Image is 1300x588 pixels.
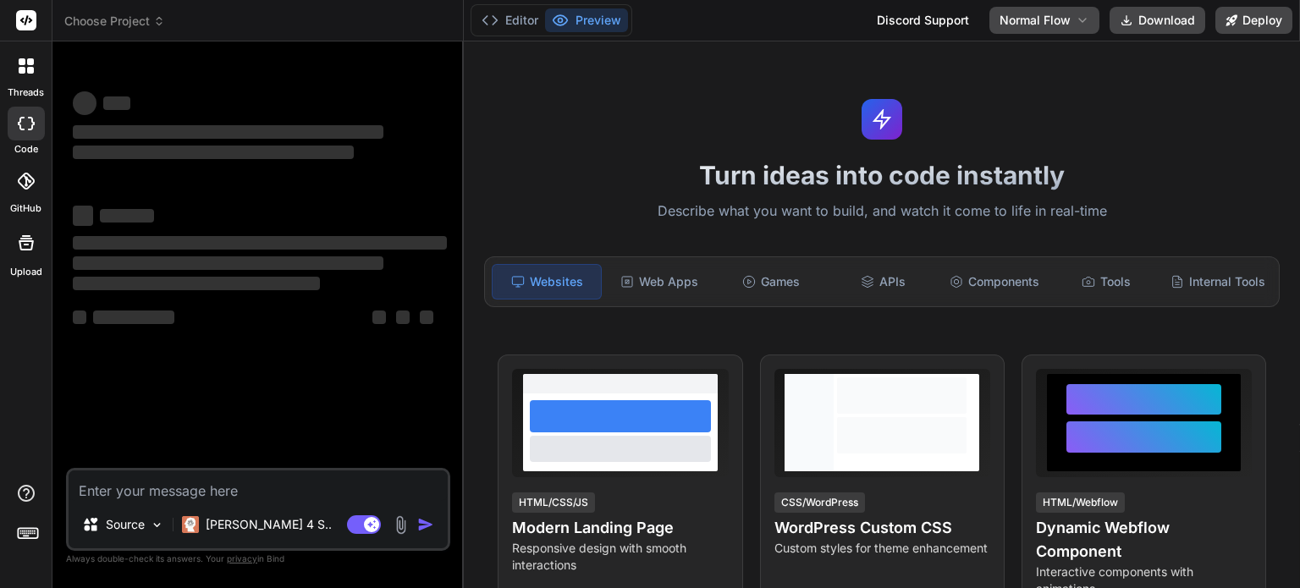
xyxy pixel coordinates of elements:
[182,516,199,533] img: Claude 4 Sonnet
[396,310,410,324] span: ‌
[545,8,628,32] button: Preview
[420,310,433,324] span: ‌
[73,146,354,159] span: ‌
[717,264,825,299] div: Games
[474,160,1290,190] h1: Turn ideas into code instantly
[73,277,320,290] span: ‌
[512,492,595,513] div: HTML/CSS/JS
[73,310,86,324] span: ‌
[829,264,937,299] div: APIs
[10,201,41,216] label: GitHub
[73,206,93,226] span: ‌
[1215,7,1292,34] button: Deploy
[66,551,450,567] p: Always double-check its answers. Your in Bind
[227,553,257,563] span: privacy
[940,264,1049,299] div: Components
[774,540,990,557] p: Custom styles for theme enhancement
[150,518,164,532] img: Pick Models
[100,209,154,223] span: ‌
[73,256,383,270] span: ‌
[8,85,44,100] label: threads
[605,264,713,299] div: Web Apps
[14,142,38,157] label: code
[774,492,865,513] div: CSS/WordPress
[1110,7,1205,34] button: Download
[64,13,165,30] span: Choose Project
[1052,264,1160,299] div: Tools
[73,236,447,250] span: ‌
[391,515,410,535] img: attachment
[512,516,728,540] h4: Modern Landing Page
[1000,12,1071,29] span: Normal Flow
[867,7,979,34] div: Discord Support
[93,310,174,324] span: ‌
[989,7,1099,34] button: Normal Flow
[1036,492,1125,513] div: HTML/Webflow
[417,516,434,533] img: icon
[1036,516,1252,563] h4: Dynamic Webflow Component
[774,516,990,540] h4: WordPress Custom CSS
[492,264,602,299] div: Websites
[1164,264,1272,299] div: Internal Tools
[10,265,42,279] label: Upload
[73,125,383,139] span: ‌
[73,91,96,115] span: ‌
[372,310,386,324] span: ‌
[103,96,130,110] span: ‌
[512,540,728,574] p: Responsive design with smooth interactions
[474,201,1290,223] p: Describe what you want to build, and watch it come to life in real-time
[106,516,145,533] p: Source
[475,8,545,32] button: Editor
[206,516,332,533] p: [PERSON_NAME] 4 S..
